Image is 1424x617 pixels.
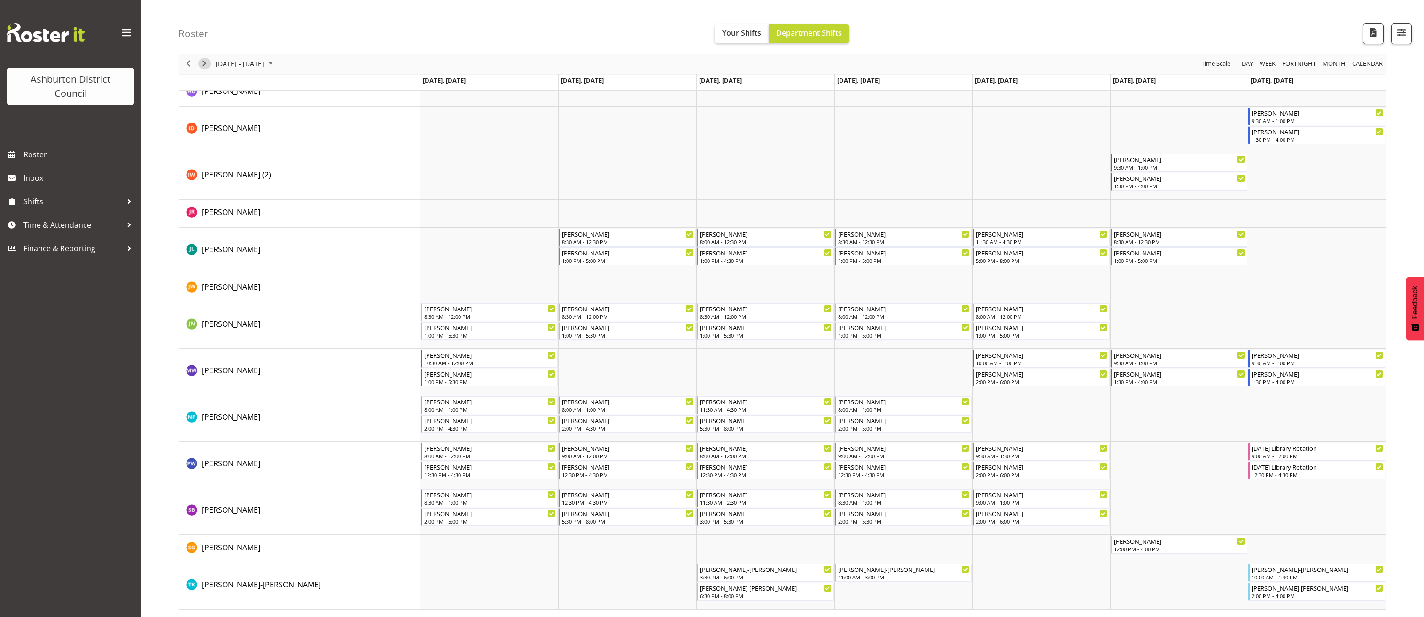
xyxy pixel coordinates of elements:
[562,313,693,320] div: 8:30 AM - 12:00 PM
[1322,58,1346,70] span: Month
[976,229,1107,239] div: [PERSON_NAME]
[1252,350,1383,360] div: [PERSON_NAME]
[1351,58,1384,70] span: calendar
[976,313,1107,320] div: 8:00 AM - 12:00 PM
[976,499,1107,506] div: 9:00 AM - 1:00 PM
[700,583,832,593] div: [PERSON_NAME]-[PERSON_NAME]
[697,508,834,526] div: Stacey Broadbent"s event - Stacey Broadbent Begin From Wednesday, December 17, 2025 at 3:00:00 PM...
[202,458,260,469] span: [PERSON_NAME]
[1114,359,1245,367] div: 9:30 AM - 1:00 PM
[1114,248,1245,257] div: [PERSON_NAME]
[562,397,693,406] div: [PERSON_NAME]
[700,323,832,332] div: [PERSON_NAME]
[202,85,260,97] a: [PERSON_NAME]
[838,238,970,246] div: 8:30 AM - 12:30 PM
[424,304,556,313] div: [PERSON_NAME]
[1114,229,1245,239] div: [PERSON_NAME]
[562,238,693,246] div: 8:30 AM - 12:30 PM
[1240,58,1255,70] button: Timeline Day
[23,194,122,208] span: Shifts
[561,76,604,85] span: [DATE], [DATE]
[976,238,1107,246] div: 11:30 AM - 4:30 PM
[976,304,1107,313] div: [PERSON_NAME]
[421,462,558,479] div: Phoebe Wang"s event - Phoebe Wang Begin From Monday, December 15, 2025 at 12:30:00 PM GMT+13:00 E...
[697,462,834,479] div: Phoebe Wang"s event - Phoebe Wang Begin From Wednesday, December 17, 2025 at 12:30:00 PM GMT+13:0...
[973,350,1110,368] div: Matthew Wong"s event - Matthew Wong Begin From Friday, December 19, 2025 at 10:00:00 AM GMT+13:00...
[1114,536,1245,546] div: [PERSON_NAME]
[1111,536,1248,554] div: Stephen Garton"s event - Stephen Garton Begin From Saturday, December 20, 2025 at 12:00:00 PM GMT...
[562,406,693,413] div: 8:00 AM - 1:00 PM
[697,583,834,601] div: Tyla Koia-Lowe"s event - Tyla Koia-Lowe Begin From Wednesday, December 17, 2025 at 6:30:00 PM GMT...
[1248,108,1385,125] div: Isaac Dunne"s event - Isaac Dunne Begin From Sunday, December 21, 2025 at 9:30:00 AM GMT+13:00 En...
[1111,247,1248,265] div: Jay Ladhu"s event - Jay Ladhu Begin From Saturday, December 20, 2025 at 1:00:00 PM GMT+13:00 Ends...
[838,490,970,499] div: [PERSON_NAME]
[562,229,693,239] div: [PERSON_NAME]
[215,58,265,70] span: [DATE] - [DATE]
[835,462,972,479] div: Phoebe Wang"s event - Phoebe Wang Begin From Thursday, December 18, 2025 at 12:30:00 PM GMT+13:00...
[179,78,420,107] td: Hayley Dickson resource
[562,416,693,425] div: [PERSON_NAME]
[179,107,420,153] td: Isaac Dunne resource
[562,462,693,471] div: [PERSON_NAME]
[424,471,556,478] div: 12:30 PM - 4:30 PM
[559,303,696,321] div: Jonathan Nixon"s event - Jonathan Nixon Begin From Tuesday, December 16, 2025 at 8:30:00 AM GMT+1...
[179,563,420,609] td: Tyla Koia-Lowe resource
[838,509,970,518] div: [PERSON_NAME]
[1248,564,1385,582] div: Tyla Koia-Lowe"s event - Tyla Koia-Lowe Begin From Sunday, December 21, 2025 at 10:00:00 AM GMT+1...
[214,58,277,70] button: December 2025
[838,416,970,425] div: [PERSON_NAME]
[179,28,209,39] h4: Roster
[562,332,693,339] div: 1:00 PM - 5:30 PM
[838,517,970,525] div: 2:00 PM - 5:30 PM
[700,424,832,432] div: 5:30 PM - 8:00 PM
[202,281,260,293] a: [PERSON_NAME]
[835,415,972,433] div: Nicky Farrell-Tully"s event - Nicky Farrell-Tully Begin From Thursday, December 18, 2025 at 2:00:...
[1248,350,1385,368] div: Matthew Wong"s event - Matthew Wong Begin From Sunday, December 21, 2025 at 9:30:00 AM GMT+13:00 ...
[1321,58,1347,70] button: Timeline Month
[697,415,834,433] div: Nicky Farrell-Tully"s event - Nicky Farrell-Tully Begin From Wednesday, December 17, 2025 at 5:30...
[23,218,122,232] span: Time & Attendance
[976,471,1107,478] div: 2:00 PM - 6:00 PM
[16,72,125,100] div: Ashburton District Council
[973,443,1110,461] div: Phoebe Wang"s event - Phoebe Wang Begin From Friday, December 19, 2025 at 9:30:00 AM GMT+13:00 En...
[1391,23,1412,44] button: Filter Shifts
[424,452,556,460] div: 8:00 AM - 12:00 PM
[1406,277,1424,340] button: Feedback - Show survey
[835,229,972,247] div: Jay Ladhu"s event - Jay Ladhu Begin From Thursday, December 18, 2025 at 8:30:00 AM GMT+13:00 Ends...
[202,319,260,329] span: [PERSON_NAME]
[202,542,260,553] span: [PERSON_NAME]
[424,424,556,432] div: 2:00 PM - 4:30 PM
[1351,58,1385,70] button: Month
[559,489,696,507] div: Stacey Broadbent"s event - Stacey Broadbent Begin From Tuesday, December 16, 2025 at 12:30:00 PM ...
[1252,359,1383,367] div: 9:30 AM - 1:00 PM
[976,462,1107,471] div: [PERSON_NAME]
[202,207,260,217] span: [PERSON_NAME]
[838,499,970,506] div: 8:30 AM - 1:00 PM
[976,490,1107,499] div: [PERSON_NAME]
[212,54,279,74] div: December 15 - 21, 2025
[1258,58,1277,70] button: Timeline Week
[973,247,1110,265] div: Jay Ladhu"s event - Jay Ladhu Begin From Friday, December 19, 2025 at 5:00:00 PM GMT+13:00 Ends A...
[1111,350,1248,368] div: Matthew Wong"s event - Matthew Wong Begin From Saturday, December 20, 2025 at 9:30:00 AM GMT+13:0...
[700,332,832,339] div: 1:00 PM - 5:30 PM
[559,508,696,526] div: Stacey Broadbent"s event - Stacey Broadbent Begin From Tuesday, December 16, 2025 at 5:30:00 PM G...
[202,318,260,330] a: [PERSON_NAME]
[1200,58,1232,70] button: Time Scale
[202,244,260,255] span: [PERSON_NAME]
[1114,378,1245,386] div: 1:30 PM - 4:00 PM
[202,504,260,516] a: [PERSON_NAME]
[697,322,834,340] div: Jonathan Nixon"s event - Jonathan Nixon Begin From Wednesday, December 17, 2025 at 1:00:00 PM GMT...
[1114,257,1245,264] div: 1:00 PM - 5:00 PM
[562,323,693,332] div: [PERSON_NAME]
[973,303,1110,321] div: Jonathan Nixon"s event - Jonathan Nixon Begin From Friday, December 19, 2025 at 8:00:00 AM GMT+13...
[1114,163,1245,171] div: 9:30 AM - 1:00 PM
[973,508,1110,526] div: Stacey Broadbent"s event - Stacey Broadbent Begin From Friday, December 19, 2025 at 2:00:00 PM GM...
[976,509,1107,518] div: [PERSON_NAME]
[700,248,832,257] div: [PERSON_NAME]
[769,24,849,43] button: Department Shifts
[179,442,420,488] td: Phoebe Wang resource
[421,508,558,526] div: Stacey Broadbent"s event - Stacey Broadbent Begin From Monday, December 15, 2025 at 2:00:00 PM GM...
[700,490,832,499] div: [PERSON_NAME]
[1281,58,1317,70] span: Fortnight
[202,123,260,133] span: [PERSON_NAME]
